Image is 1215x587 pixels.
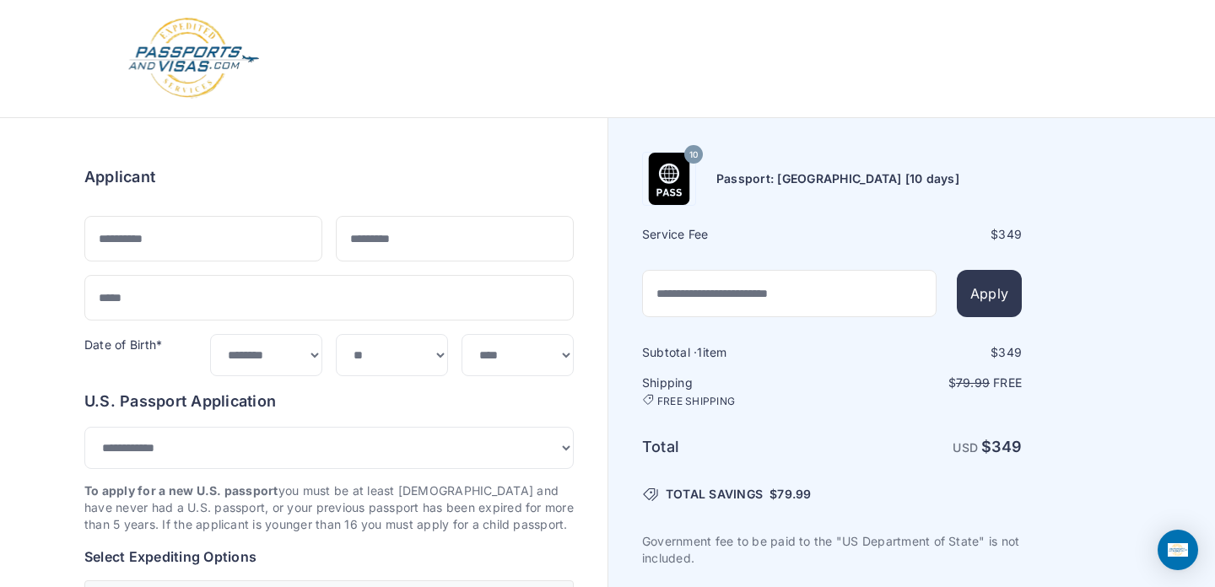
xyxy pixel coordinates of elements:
[84,390,574,413] h6: U.S. Passport Application
[689,144,698,166] span: 10
[1158,530,1198,570] div: Open Intercom Messenger
[957,270,1022,317] button: Apply
[84,547,574,567] h6: Select Expediting Options
[84,483,278,498] strong: To apply for a new U.S. passport
[834,344,1022,361] div: $
[127,17,261,100] img: Logo
[642,374,830,408] h6: Shipping
[84,337,162,352] label: Date of Birth*
[953,440,978,455] span: USD
[642,344,830,361] h6: Subtotal · item
[834,226,1022,243] div: $
[991,438,1022,455] span: 349
[642,533,1022,567] p: Government fee to be paid to the "US Department of State" is not included.
[956,375,990,390] span: 79.99
[777,487,811,501] span: 79.99
[716,170,959,187] h6: Passport: [GEOGRAPHIC_DATA] [10 days]
[657,395,735,408] span: FREE SHIPPING
[769,486,811,503] span: $
[642,435,830,459] h6: Total
[84,482,574,533] p: you must be at least [DEMOGRAPHIC_DATA] and have never had a U.S. passport, or your previous pass...
[834,374,1022,391] p: $
[643,153,695,205] img: Product Name
[642,226,830,243] h6: Service Fee
[84,165,155,189] h6: Applicant
[981,438,1022,455] strong: $
[993,375,1022,390] span: Free
[998,345,1022,359] span: 349
[998,227,1022,241] span: 349
[666,486,763,503] span: TOTAL SAVINGS
[697,345,702,359] span: 1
